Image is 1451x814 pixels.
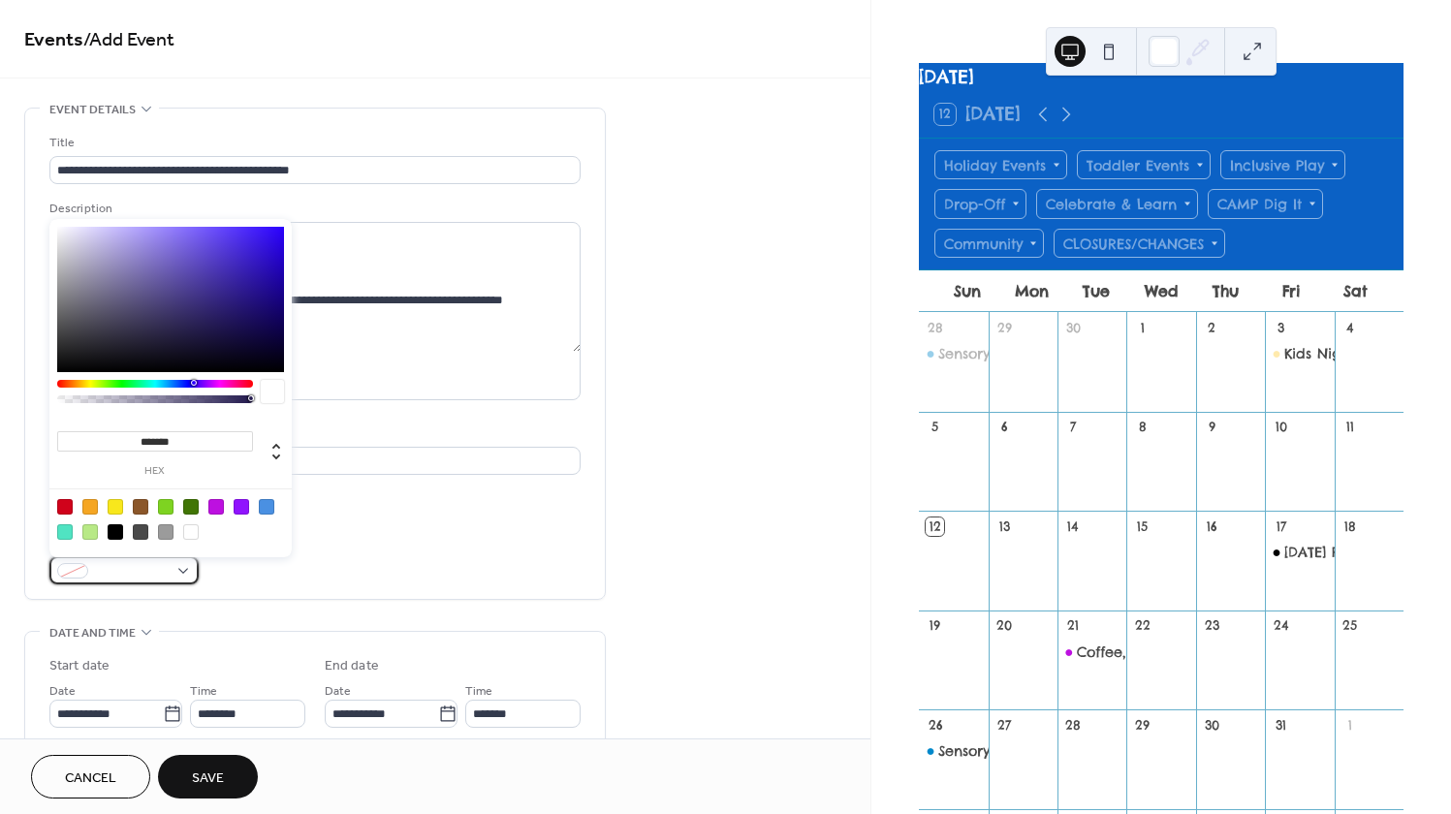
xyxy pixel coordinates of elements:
[1203,320,1220,337] div: 2
[1134,517,1151,535] div: 15
[190,681,217,702] span: Time
[158,499,173,515] div: #7ED321
[926,320,943,337] div: 28
[995,320,1013,337] div: 29
[1341,419,1359,436] div: 11
[1265,344,1334,363] div: Kids Night Out
[1203,517,1220,535] div: 16
[1203,419,1220,436] div: 9
[1272,517,1289,535] div: 17
[57,466,253,477] label: hex
[49,133,577,153] div: Title
[1064,617,1082,635] div: 21
[234,499,249,515] div: #9013FE
[208,499,224,515] div: #BD10E0
[1064,419,1082,436] div: 7
[1194,270,1259,312] div: Thu
[1341,617,1359,635] div: 25
[133,499,148,515] div: #8B572A
[1272,320,1289,337] div: 3
[465,681,492,702] span: Time
[31,755,150,798] button: Cancel
[1129,270,1194,312] div: Wed
[1265,543,1334,562] div: HALLOWEEN PARTY - Kids Night Out (4 years+)
[1134,320,1151,337] div: 1
[82,524,98,540] div: #B8E986
[183,499,199,515] div: #417505
[1134,617,1151,635] div: 22
[919,741,988,761] div: Sensory Sunday - Sensory Hour
[995,617,1013,635] div: 20
[259,499,274,515] div: #4A90E2
[49,656,110,676] div: Start date
[1134,419,1151,436] div: 8
[192,768,224,789] span: Save
[158,755,258,798] button: Save
[1272,716,1289,734] div: 31
[49,100,136,120] span: Event details
[108,524,123,540] div: #000000
[1272,419,1289,436] div: 10
[1203,617,1220,635] div: 23
[1284,344,1385,363] div: Kids Night Out
[325,681,351,702] span: Date
[1064,716,1082,734] div: 28
[1341,517,1359,535] div: 18
[919,63,1404,91] div: [DATE]
[1057,642,1126,662] div: Coffee, Conversation, & Toddler Playdate
[1064,270,1129,312] div: Tue
[1341,716,1359,734] div: 1
[938,344,1145,363] div: Sensory [DATE] - Sensory Hour
[1134,716,1151,734] div: 29
[57,524,73,540] div: #50E3C2
[995,517,1013,535] div: 13
[108,499,123,515] div: #F8E71C
[1077,642,1367,662] div: Coffee, Conversation, & Toddler Playdate
[926,617,943,635] div: 19
[938,741,1145,761] div: Sensory [DATE] - Sensory Hour
[995,419,1013,436] div: 6
[926,517,943,535] div: 12
[24,21,83,59] a: Events
[133,524,148,540] div: #4A4A4A
[158,524,173,540] div: #9B9B9B
[926,716,943,734] div: 26
[919,344,988,363] div: Sensory Sunday - Sensory Hour
[83,21,174,59] span: / Add Event
[65,768,116,789] span: Cancel
[49,623,136,643] span: Date and time
[1203,716,1220,734] div: 30
[1064,320,1082,337] div: 30
[1064,517,1082,535] div: 14
[1258,270,1323,312] div: Fri
[995,716,1013,734] div: 27
[57,499,73,515] div: #D0021B
[82,499,98,515] div: #F5A623
[1323,270,1388,312] div: Sat
[926,419,943,436] div: 5
[49,423,577,444] div: Location
[325,656,379,676] div: End date
[1341,320,1359,337] div: 4
[999,270,1064,312] div: Mon
[1272,617,1289,635] div: 24
[934,270,999,312] div: Sun
[49,681,76,702] span: Date
[49,199,577,219] div: Description
[183,524,199,540] div: #FFFFFF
